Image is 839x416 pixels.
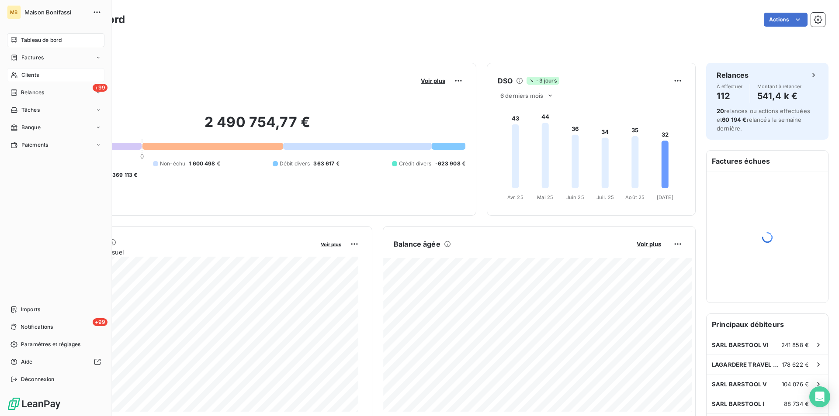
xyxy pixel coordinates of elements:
[394,239,440,249] h6: Balance âgée
[784,400,809,407] span: 88 734 €
[657,194,673,200] tspan: [DATE]
[21,141,48,149] span: Paiements
[717,70,749,80] h6: Relances
[24,9,87,16] span: Maison Bonifassi
[418,77,448,85] button: Voir plus
[93,84,107,92] span: +99
[421,77,445,84] span: Voir plus
[566,194,584,200] tspan: Juin 25
[527,77,559,85] span: -3 jours
[782,381,809,388] span: 104 076 €
[21,340,80,348] span: Paramètres et réglages
[712,341,769,348] span: SARL BARSTOOL VI
[717,107,810,132] span: relances ou actions effectuées et relancés la semaine dernière.
[498,76,513,86] h6: DSO
[321,241,341,248] span: Voir plus
[637,241,661,248] span: Voir plus
[160,160,185,168] span: Non-échu
[49,248,315,257] span: Chiffre d'affaires mensuel
[435,160,466,168] span: -623 908 €
[140,153,144,160] span: 0
[717,107,724,114] span: 20
[757,89,802,103] h4: 541,4 k €
[21,36,62,44] span: Tableau de bord
[21,375,55,383] span: Déconnexion
[7,397,61,411] img: Logo LeanPay
[781,341,809,348] span: 241 858 €
[722,116,746,123] span: 60 194 €
[110,171,138,179] span: -369 113 €
[782,361,809,368] span: 178 622 €
[21,358,33,366] span: Aide
[712,381,767,388] span: SARL BARSTOOL V
[21,106,40,114] span: Tâches
[93,318,107,326] span: +99
[500,92,543,99] span: 6 derniers mois
[717,89,743,103] h4: 112
[707,151,828,172] h6: Factures échues
[21,89,44,96] span: Relances
[625,194,645,200] tspan: Août 25
[537,194,553,200] tspan: Mai 25
[809,386,830,407] div: Open Intercom Messenger
[318,240,344,248] button: Voir plus
[707,314,828,335] h6: Principaux débiteurs
[49,113,465,140] h2: 2 490 754,77 €
[757,84,802,89] span: Montant à relancer
[507,194,524,200] tspan: Avr. 25
[634,240,664,248] button: Voir plus
[21,124,41,131] span: Banque
[21,54,44,62] span: Factures
[717,84,743,89] span: À effectuer
[764,13,808,27] button: Actions
[399,160,432,168] span: Crédit divers
[313,160,339,168] span: 363 617 €
[712,361,782,368] span: LAGARDERE TRAVEL RETAIL [GEOGRAPHIC_DATA]
[189,160,220,168] span: 1 600 498 €
[21,323,53,331] span: Notifications
[7,355,104,369] a: Aide
[280,160,310,168] span: Débit divers
[21,306,40,313] span: Imports
[7,5,21,19] div: MB
[21,71,39,79] span: Clients
[712,400,764,407] span: SARL BARSTOOL I
[596,194,614,200] tspan: Juil. 25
